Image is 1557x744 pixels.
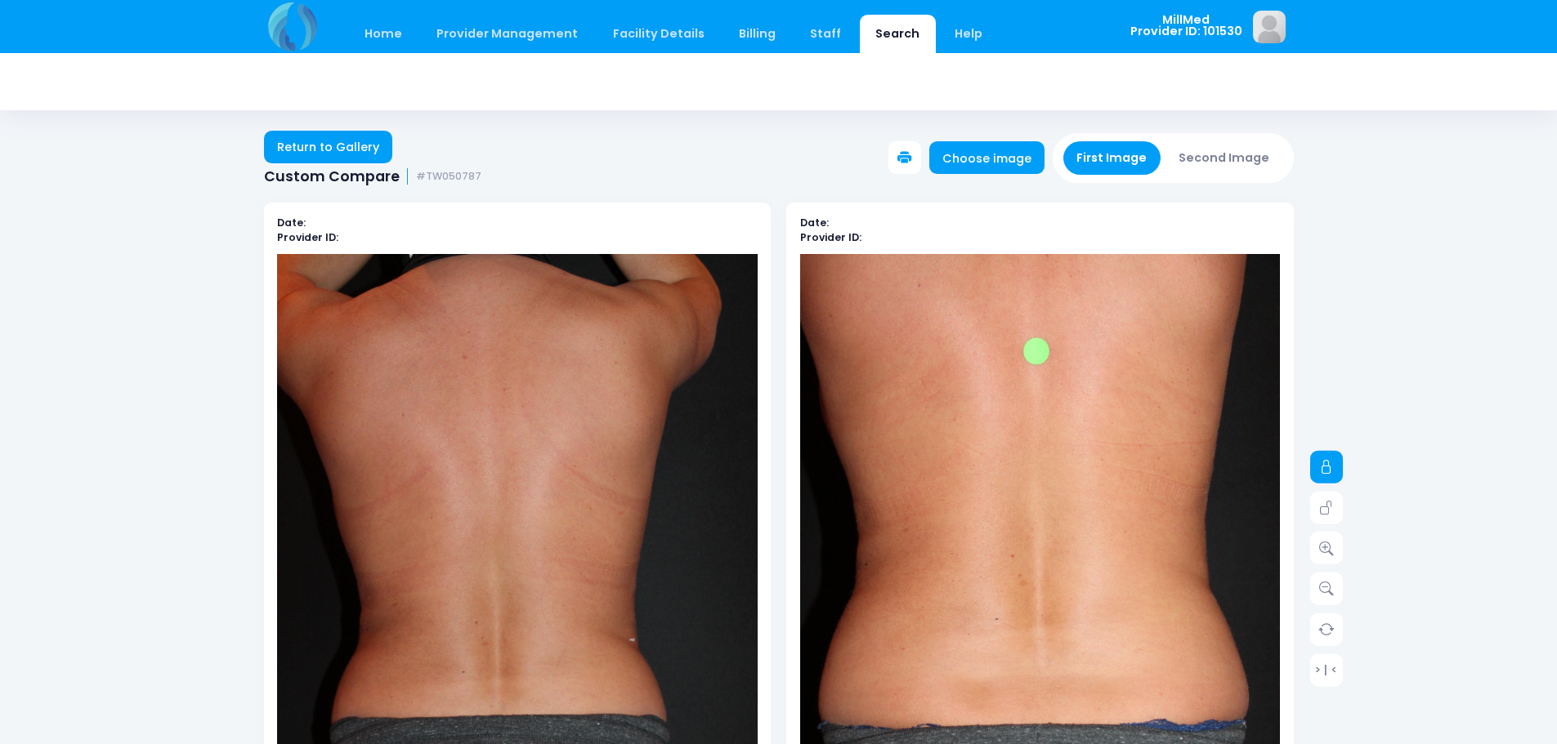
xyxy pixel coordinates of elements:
a: Search [860,15,936,53]
img: image [1253,11,1286,43]
a: Return to Gallery [264,131,393,163]
a: Provider Management [421,15,594,53]
span: MillMed Provider ID: 101530 [1130,14,1242,38]
a: Staff [794,15,857,53]
a: Billing [723,15,791,53]
a: Facility Details [597,15,720,53]
b: Date: [277,216,306,229]
small: #TW050787 [416,171,481,183]
b: Provider ID: [277,230,338,244]
span: Custom Compare [264,168,400,185]
b: Date: [800,216,829,229]
a: Help [938,15,998,53]
b: Provider ID: [800,230,861,244]
a: Choose image [929,141,1045,174]
button: Second Image [1166,141,1283,175]
a: > | < [1310,653,1343,686]
a: Home [349,15,418,53]
button: First Image [1063,141,1161,175]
